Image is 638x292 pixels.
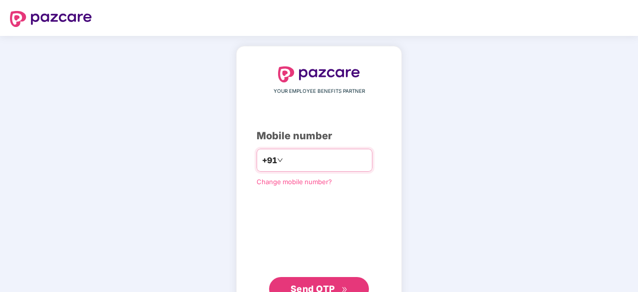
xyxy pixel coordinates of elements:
div: Mobile number [257,128,381,144]
img: logo [278,66,360,82]
span: YOUR EMPLOYEE BENEFITS PARTNER [274,87,365,95]
span: down [277,157,283,163]
span: +91 [262,154,277,167]
a: Change mobile number? [257,178,332,186]
img: logo [10,11,92,27]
